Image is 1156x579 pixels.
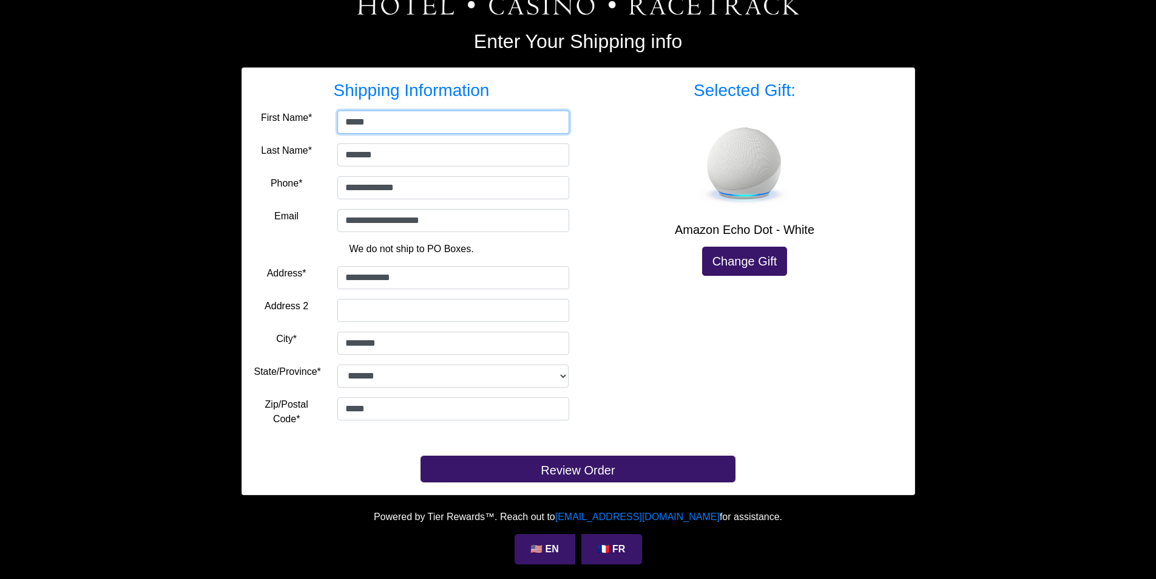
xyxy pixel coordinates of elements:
[261,111,312,125] label: First Name*
[581,534,642,564] a: 🇫🇷 FR
[587,222,902,237] h5: Amazon Echo Dot - White
[242,30,915,53] h2: Enter Your Shipping info
[261,143,312,158] label: Last Name*
[263,242,560,256] p: We do not ship to PO Boxes.
[587,80,902,101] h3: Selected Gift:
[254,397,319,427] label: Zip/Postal Code*
[267,266,306,281] label: Address*
[274,209,299,224] label: Email
[254,365,321,379] label: State/Province*
[702,247,788,276] a: Change Gift
[254,80,569,101] h3: Shipping Information
[276,332,297,346] label: City*
[271,176,303,191] label: Phone*
[512,534,645,564] div: Language Selection
[555,512,720,522] a: [EMAIL_ADDRESS][DOMAIN_NAME]
[374,512,782,522] span: Powered by Tier Rewards™. Reach out to for assistance.
[421,456,735,482] button: Review Order
[696,115,793,213] img: Amazon Echo Dot - White
[515,534,575,564] a: 🇺🇸 EN
[265,299,308,313] label: Address 2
